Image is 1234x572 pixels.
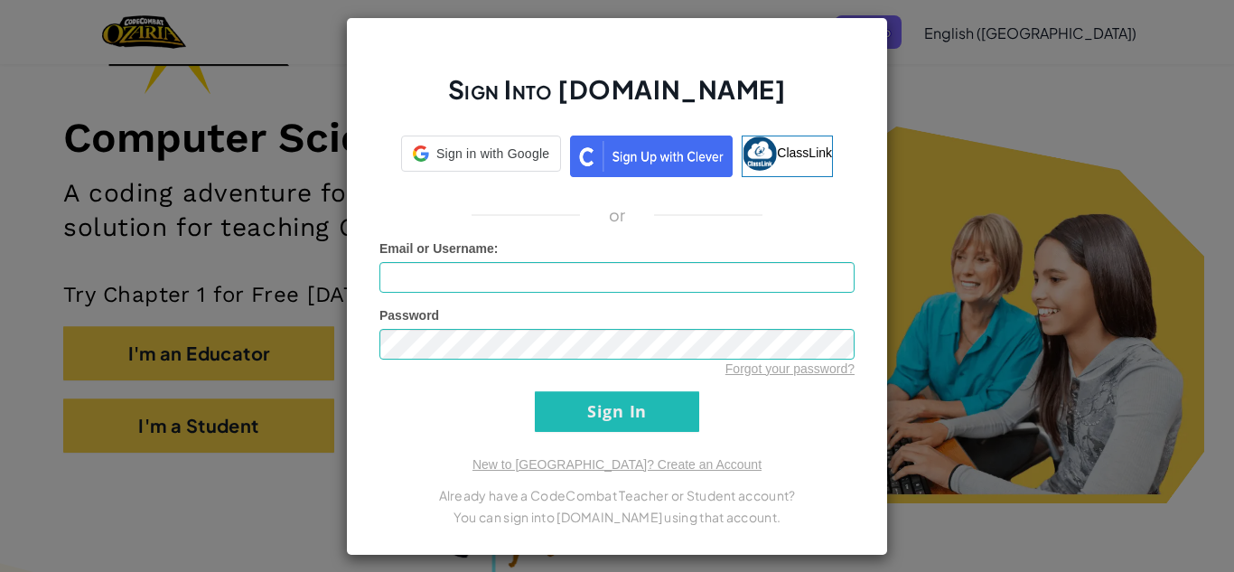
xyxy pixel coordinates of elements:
span: ClassLink [777,145,832,159]
span: Sign in with Google [436,145,549,163]
span: Email or Username [379,241,494,256]
h2: Sign Into [DOMAIN_NAME] [379,72,855,125]
p: or [609,204,626,226]
p: You can sign into [DOMAIN_NAME] using that account. [379,506,855,528]
div: Sign in with Google [401,136,561,172]
input: Sign In [535,391,699,432]
p: Already have a CodeCombat Teacher or Student account? [379,484,855,506]
a: Forgot your password? [725,361,855,376]
a: Sign in with Google [401,136,561,177]
span: Password [379,308,439,323]
img: clever_sso_button@2x.png [570,136,733,177]
label: : [379,239,499,258]
a: New to [GEOGRAPHIC_DATA]? Create an Account [472,457,762,472]
img: classlink-logo-small.png [743,136,777,171]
